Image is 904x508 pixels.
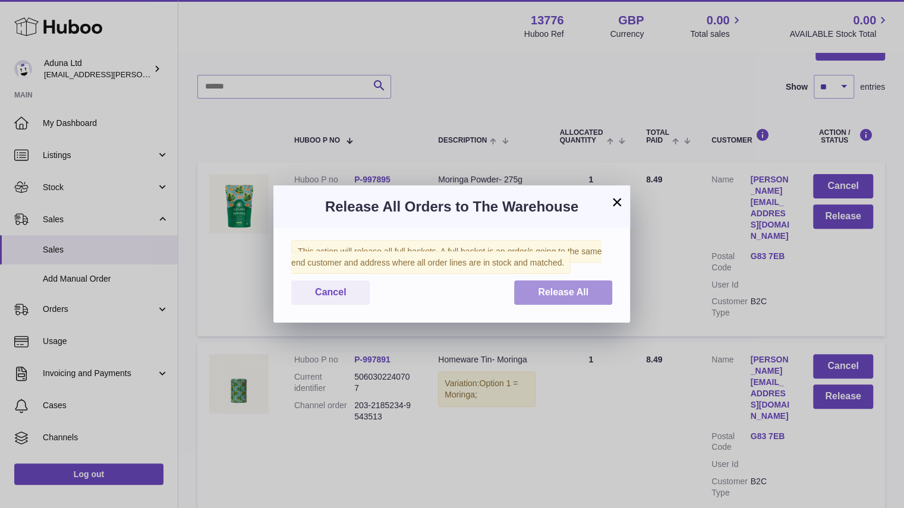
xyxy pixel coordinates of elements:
button: Release All [514,280,612,305]
span: Cancel [315,287,346,297]
button: Cancel [291,280,370,305]
span: This action will release all full baskets. A full basket is an order/s going to the same end cust... [291,240,601,274]
h3: Release All Orders to The Warehouse [291,197,612,216]
span: Release All [538,287,588,297]
button: × [610,195,624,209]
